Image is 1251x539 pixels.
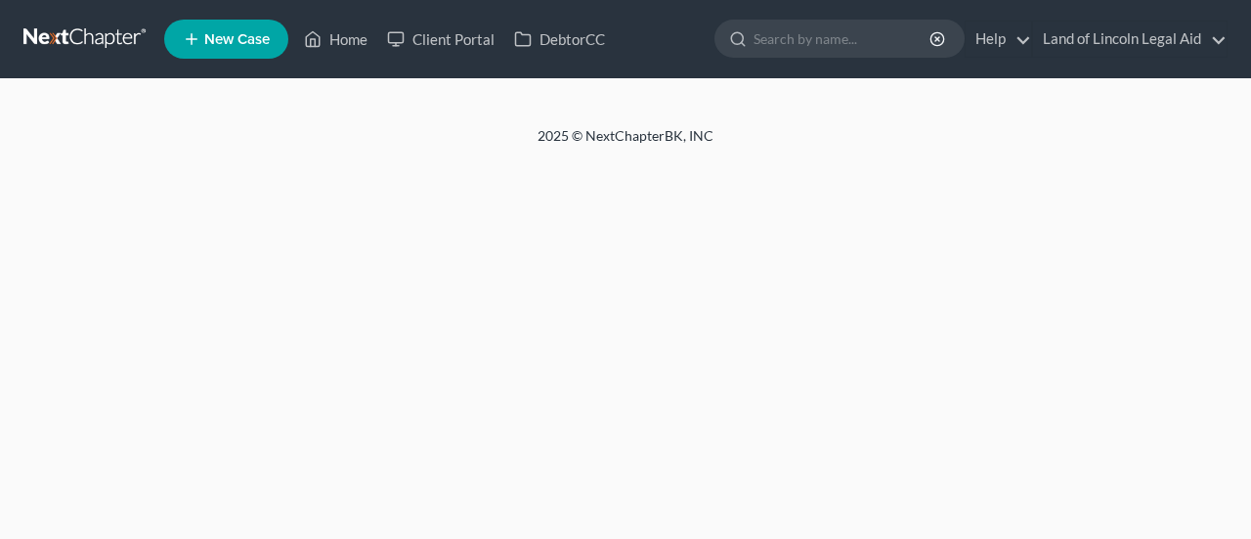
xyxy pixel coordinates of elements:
[504,22,615,57] a: DebtorCC
[1033,22,1227,57] a: Land of Lincoln Legal Aid
[68,126,1183,161] div: 2025 © NextChapterBK, INC
[204,32,270,47] span: New Case
[377,22,504,57] a: Client Portal
[966,22,1031,57] a: Help
[294,22,377,57] a: Home
[754,21,932,57] input: Search by name...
